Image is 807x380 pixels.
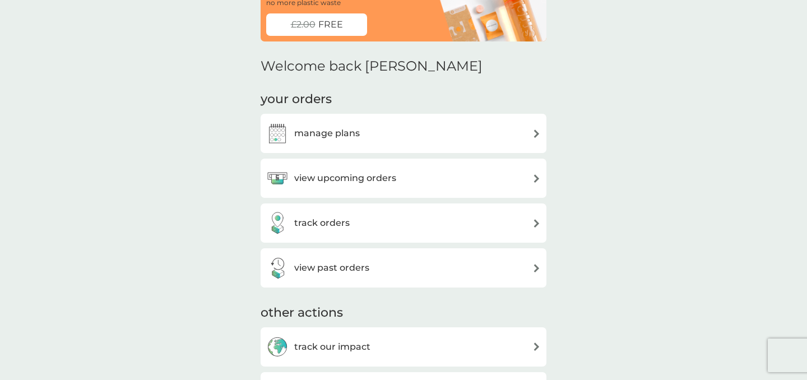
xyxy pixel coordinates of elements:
h2: Welcome back [PERSON_NAME] [261,58,483,75]
span: FREE [318,17,343,32]
h3: track orders [294,216,350,230]
span: £2.00 [291,17,316,32]
img: arrow right [532,129,541,138]
h3: view upcoming orders [294,171,396,186]
h3: track our impact [294,340,370,354]
img: arrow right [532,174,541,183]
img: arrow right [532,219,541,228]
h3: other actions [261,304,343,322]
h3: your orders [261,91,332,108]
h3: manage plans [294,126,360,141]
img: arrow right [532,342,541,351]
img: arrow right [532,264,541,272]
h3: view past orders [294,261,369,275]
